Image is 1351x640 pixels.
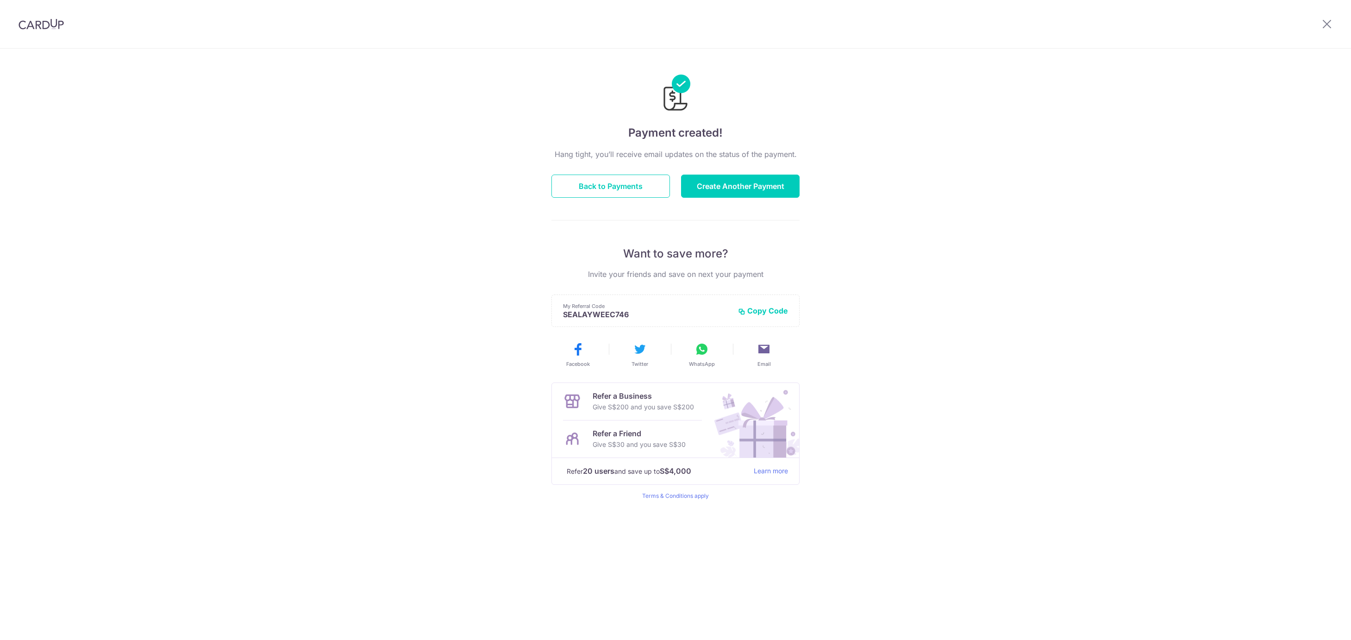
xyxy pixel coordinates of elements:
[593,390,694,402] p: Refer a Business
[754,465,788,477] a: Learn more
[681,175,800,198] button: Create Another Payment
[583,465,614,477] strong: 20 users
[551,149,800,160] p: Hang tight, you’ll receive email updates on the status of the payment.
[551,175,670,198] button: Back to Payments
[566,360,590,368] span: Facebook
[757,360,771,368] span: Email
[675,342,729,368] button: WhatsApp
[19,19,64,30] img: CardUp
[563,310,731,319] p: SEALAYWEEC746
[706,383,799,458] img: Refer
[593,439,686,450] p: Give S$30 and you save S$30
[738,306,788,315] button: Copy Code
[689,360,715,368] span: WhatsApp
[551,269,800,280] p: Invite your friends and save on next your payment
[642,492,709,499] a: Terms & Conditions apply
[563,302,731,310] p: My Referral Code
[661,75,690,113] img: Payments
[593,428,686,439] p: Refer a Friend
[593,402,694,413] p: Give S$200 and you save S$200
[632,360,648,368] span: Twitter
[551,125,800,141] h4: Payment created!
[551,246,800,261] p: Want to save more?
[567,465,746,477] p: Refer and save up to
[550,342,605,368] button: Facebook
[737,342,791,368] button: Email
[660,465,691,477] strong: S$4,000
[613,342,667,368] button: Twitter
